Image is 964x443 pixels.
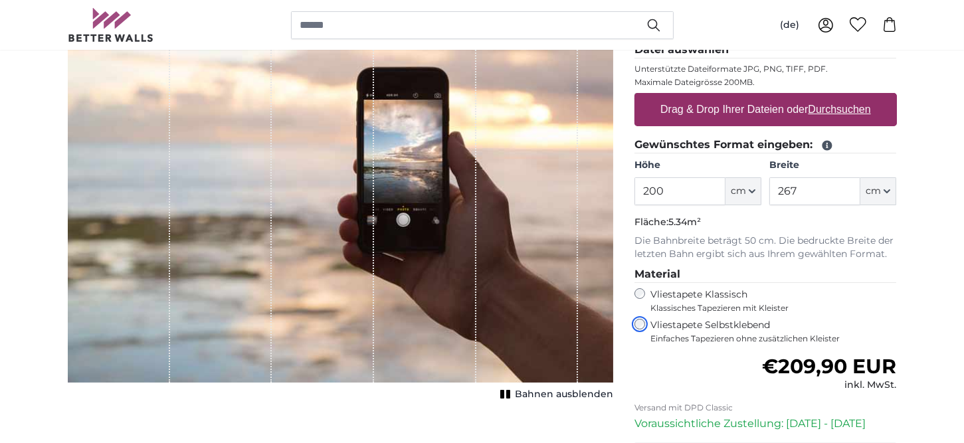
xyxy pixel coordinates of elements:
label: Vliestapete Klassisch [650,288,886,313]
legend: Material [634,266,897,283]
p: Unterstützte Dateiformate JPG, PNG, TIFF, PDF. [634,64,897,74]
button: (de) [769,13,810,37]
u: Durchsuchen [808,104,870,115]
p: Voraussichtliche Zustellung: [DATE] - [DATE] [634,416,897,432]
p: Maximale Dateigrösse 200MB. [634,77,897,88]
p: Versand mit DPD Classic [634,402,897,413]
button: Bahnen ausblenden [496,385,613,404]
p: Fläche: [634,216,897,229]
span: 5.34m² [668,216,701,228]
label: Drag & Drop Ihrer Dateien oder [655,96,876,123]
legend: Gewünschtes Format eingeben: [634,137,897,153]
p: Die Bahnbreite beträgt 50 cm. Die bedruckte Breite der letzten Bahn ergibt sich aus Ihrem gewählt... [634,234,897,261]
span: Bahnen ausblenden [515,388,613,401]
span: cm [731,185,746,198]
label: Breite [769,159,896,172]
legend: Datei auswählen [634,42,897,58]
button: cm [725,177,761,205]
span: Einfaches Tapezieren ohne zusätzlichen Kleister [650,333,897,344]
label: Höhe [634,159,761,172]
label: Vliestapete Selbstklebend [650,319,897,344]
span: Klassisches Tapezieren mit Kleister [650,303,886,313]
button: cm [860,177,896,205]
img: Betterwalls [68,8,154,42]
div: inkl. MwSt. [762,379,896,392]
span: €209,90 EUR [762,354,896,379]
span: cm [866,185,881,198]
